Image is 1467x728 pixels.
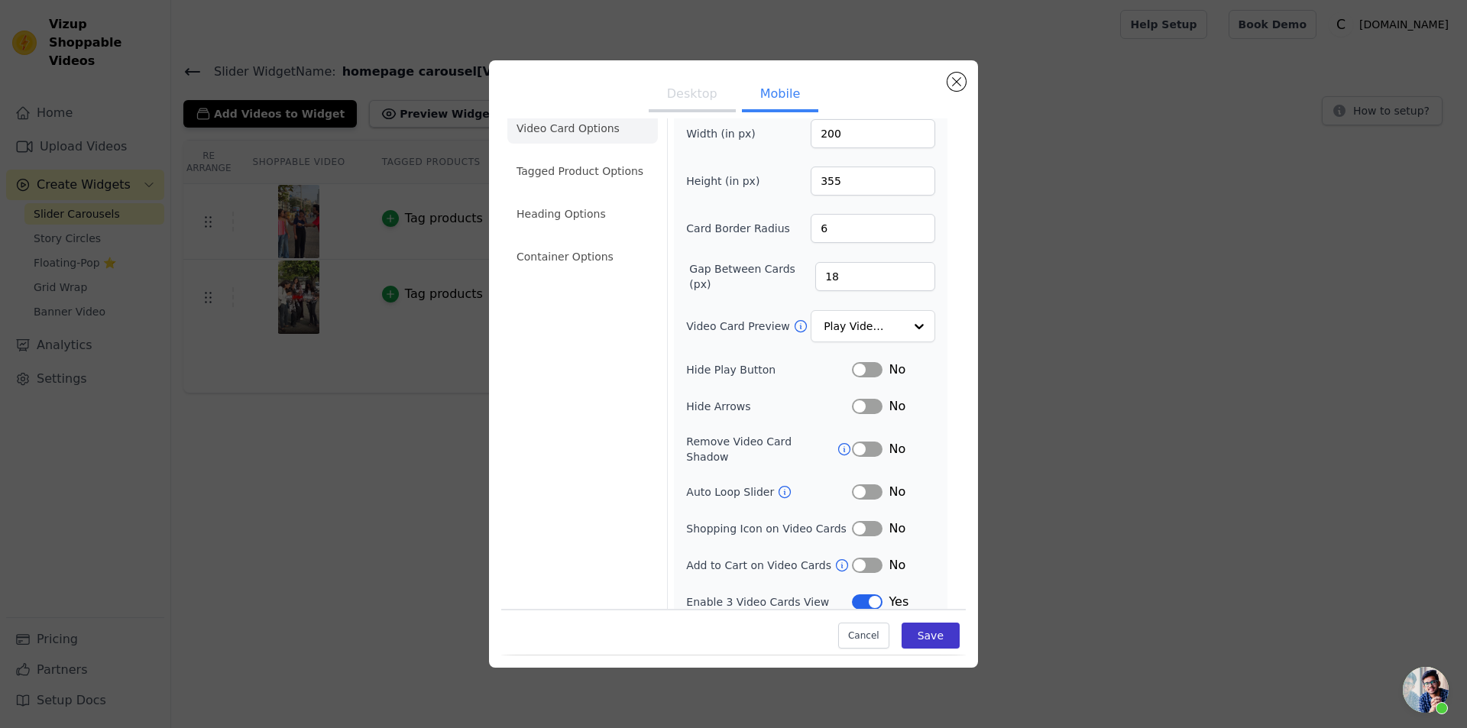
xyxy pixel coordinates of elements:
[686,484,777,500] label: Auto Loop Slider
[686,173,769,189] label: Height (in px)
[686,558,834,573] label: Add to Cart on Video Cards
[902,623,960,649] button: Save
[686,221,790,236] label: Card Border Radius
[507,113,658,144] li: Video Card Options
[1403,667,1449,713] div: Open chat
[507,241,658,272] li: Container Options
[889,556,905,574] span: No
[889,593,908,611] span: Yes
[889,519,905,538] span: No
[947,73,966,91] button: Close modal
[507,156,658,186] li: Tagged Product Options
[686,399,852,414] label: Hide Arrows
[507,199,658,229] li: Heading Options
[686,434,837,464] label: Remove Video Card Shadow
[889,361,905,379] span: No
[686,362,852,377] label: Hide Play Button
[838,623,889,649] button: Cancel
[686,594,852,610] label: Enable 3 Video Cards View
[742,79,818,112] button: Mobile
[686,319,792,334] label: Video Card Preview
[649,79,736,112] button: Desktop
[889,483,905,501] span: No
[889,440,905,458] span: No
[889,397,905,416] span: No
[689,261,815,292] label: Gap Between Cards (px)
[686,521,847,536] label: Shopping Icon on Video Cards
[686,126,769,141] label: Width (in px)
